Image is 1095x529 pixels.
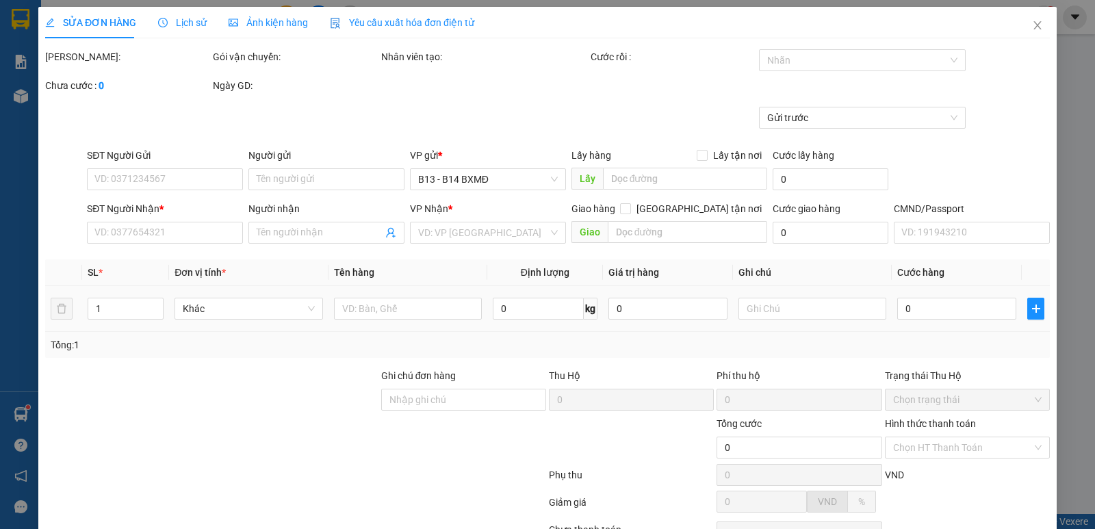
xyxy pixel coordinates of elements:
input: Cước giao hàng [773,222,888,244]
b: 0 [99,80,104,91]
span: clock-circle [158,18,168,27]
span: SL [88,267,99,278]
button: delete [51,298,73,320]
span: Ảnh kiện hàng [229,17,308,28]
span: Tổng cước [717,418,762,429]
input: Cước lấy hàng [773,168,888,190]
span: Giao hàng [571,203,615,214]
span: Tên hàng [334,267,374,278]
input: VD: Bàn, Ghế [334,298,482,320]
span: Đơn vị tính [175,267,226,278]
div: SĐT Người Gửi [87,148,243,163]
label: Ghi chú đơn hàng [381,370,456,381]
img: logo [14,31,31,65]
div: Tổng: 1 [51,337,424,352]
div: Trạng thái Thu Hộ [885,368,1050,383]
div: [PERSON_NAME]: [45,49,210,64]
div: Người gửi [248,148,404,163]
span: 13:26:25 [DATE] [130,62,193,72]
div: VP gửi [410,148,566,163]
label: Cước giao hàng [773,203,840,214]
input: Dọc đường [608,221,768,243]
div: Phụ thu [547,467,715,491]
input: Dọc đường [603,168,768,190]
div: Gói vận chuyển: [213,49,378,64]
span: VND [818,496,837,507]
div: Người nhận [248,201,404,216]
span: Định lượng [521,267,569,278]
th: Ghi chú [733,259,892,286]
input: Ghi Chú [738,298,886,320]
div: SĐT Người Nhận [87,201,243,216]
strong: BIÊN NHẬN GỬI HÀNG HOÁ [47,82,159,92]
span: VND [885,469,904,480]
button: plus [1027,298,1044,320]
span: Lấy hàng [571,150,611,161]
label: Hình thức thanh toán [885,418,976,429]
span: Chọn trạng thái [893,389,1042,410]
span: VP Nhận [410,203,448,214]
div: CMND/Passport [894,201,1050,216]
span: Thu Hộ [549,370,580,381]
span: Giao [571,221,608,243]
span: Nơi gửi: [14,95,28,115]
div: Nhân viên tạo: [381,49,589,64]
span: SỬA ĐƠN HÀNG [45,17,136,28]
span: picture [229,18,238,27]
div: Cước rồi : [591,49,756,64]
input: Ghi chú đơn hàng [381,389,546,411]
span: B131409250647 [122,51,193,62]
span: Cước hàng [897,267,944,278]
span: Nơi nhận: [105,95,127,115]
span: close [1032,20,1043,31]
span: Lịch sử [158,17,207,28]
span: plus [1028,303,1044,314]
div: Giảm giá [547,495,715,519]
span: Yêu cầu xuất hóa đơn điện tử [330,17,474,28]
span: edit [45,18,55,27]
span: Gửi trước [767,107,958,128]
div: Chưa cước : [45,78,210,93]
span: kg [584,298,597,320]
span: Lấy tận nơi [708,148,767,163]
strong: CÔNG TY TNHH [GEOGRAPHIC_DATA] 214 QL13 - P.26 - Q.BÌNH THẠNH - TP HCM 1900888606 [36,22,111,73]
span: % [858,496,865,507]
span: Khác [183,298,314,319]
span: [GEOGRAPHIC_DATA] tận nơi [631,201,767,216]
div: Ngày GD: [213,78,378,93]
span: B13 - B14 BXMĐ [418,169,558,190]
span: user-add [385,227,396,238]
span: Giá trị hàng [608,267,659,278]
span: Lấy [571,168,603,190]
label: Cước lấy hàng [773,150,834,161]
button: Close [1018,7,1057,45]
div: Phí thu hộ [717,368,881,389]
span: PV [PERSON_NAME] [138,96,190,111]
img: icon [330,18,341,29]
